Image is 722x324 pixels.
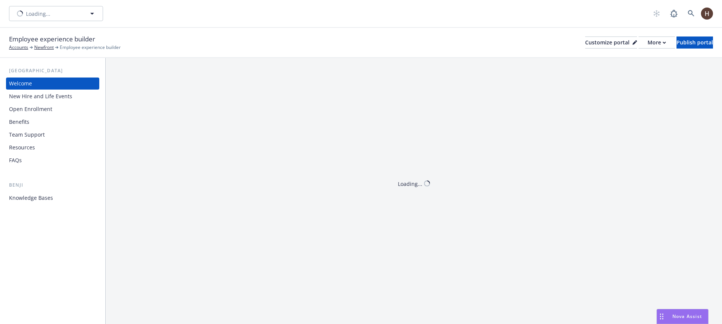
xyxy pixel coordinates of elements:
[639,37,675,49] button: More
[6,192,99,204] a: Knowledge Bases
[684,6,699,21] a: Search
[9,90,72,102] div: New Hire and Life Events
[657,309,708,324] button: Nova Assist
[585,37,637,49] button: Customize portal
[26,10,50,18] span: Loading...
[9,192,53,204] div: Knowledge Bases
[672,313,702,319] span: Nova Assist
[657,309,666,324] div: Drag to move
[648,37,666,48] div: More
[6,103,99,115] a: Open Enrollment
[9,141,35,154] div: Resources
[6,141,99,154] a: Resources
[9,44,28,51] a: Accounts
[585,37,637,48] div: Customize portal
[6,154,99,166] a: FAQs
[676,37,713,48] div: Publish portal
[9,129,45,141] div: Team Support
[9,78,32,90] div: Welcome
[6,181,99,189] div: Benji
[9,116,29,128] div: Benefits
[649,6,664,21] a: Start snowing
[9,154,22,166] div: FAQs
[6,129,99,141] a: Team Support
[9,6,103,21] button: Loading...
[6,78,99,90] a: Welcome
[6,116,99,128] a: Benefits
[9,103,52,115] div: Open Enrollment
[6,90,99,102] a: New Hire and Life Events
[9,34,95,44] span: Employee experience builder
[34,44,54,51] a: Newfront
[676,37,713,49] button: Publish portal
[6,67,99,75] div: [GEOGRAPHIC_DATA]
[60,44,121,51] span: Employee experience builder
[398,179,422,187] div: Loading...
[701,8,713,20] img: photo
[666,6,681,21] a: Report a Bug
